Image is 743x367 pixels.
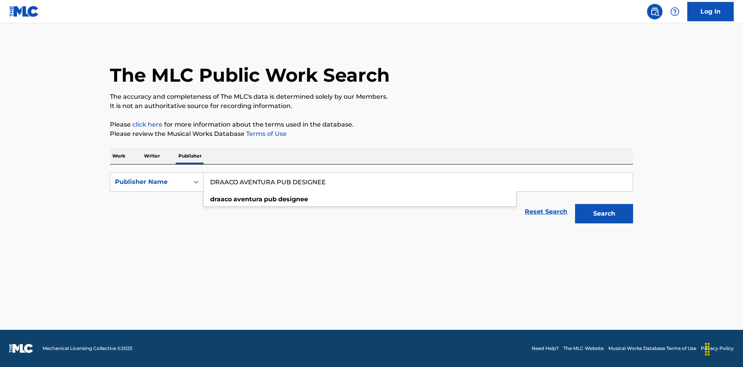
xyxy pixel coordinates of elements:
span: Mechanical Licensing Collective © 2025 [43,345,132,352]
iframe: Chat Widget [704,330,743,367]
p: The accuracy and completeness of The MLC's data is determined solely by our Members. [110,92,633,101]
a: click here [132,121,163,128]
div: Drag [701,338,714,361]
div: Help [667,4,683,19]
a: Log In [687,2,734,21]
a: Need Help? [532,345,559,352]
p: Work [110,148,128,164]
p: Please for more information about the terms used in the database. [110,120,633,129]
a: Musical Works Database Terms of Use [608,345,696,352]
img: MLC Logo [9,6,39,17]
strong: draaco [210,196,232,203]
p: It is not an authoritative source for recording information. [110,101,633,111]
a: Privacy Policy [701,345,734,352]
a: The MLC Website [563,345,604,352]
a: Terms of Use [245,130,287,137]
h1: The MLC Public Work Search [110,63,390,87]
p: Please review the Musical Works Database [110,129,633,139]
img: logo [9,344,33,353]
a: Public Search [647,4,663,19]
strong: aventura [233,196,262,203]
img: search [650,7,659,16]
p: Writer [142,148,162,164]
button: Search [575,204,633,223]
img: help [670,7,680,16]
a: Reset Search [521,203,571,220]
strong: designee [278,196,308,203]
form: Search Form [110,172,633,227]
p: Publisher [176,148,204,164]
div: Publisher Name [115,177,185,187]
strong: pub [264,196,277,203]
